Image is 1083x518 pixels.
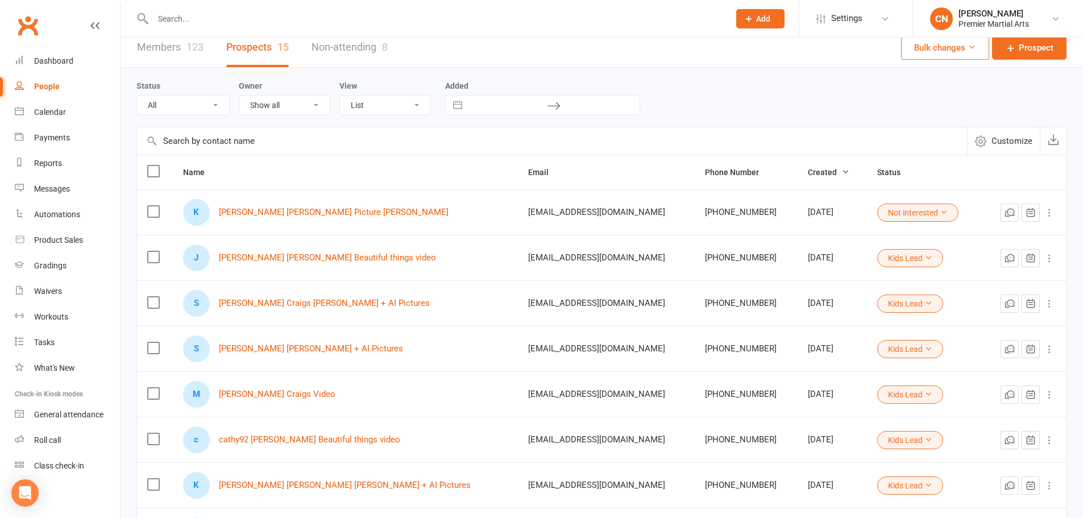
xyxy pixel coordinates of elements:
[34,287,62,296] div: Waivers
[808,208,857,217] div: [DATE]
[528,168,561,177] span: Email
[312,28,388,67] a: Non-attending8
[808,344,857,354] div: [DATE]
[34,312,68,321] div: Workouts
[992,36,1067,60] a: Prospect
[808,168,849,177] span: Created
[877,295,943,313] button: Kids Lead
[528,165,561,179] button: Email
[528,292,665,314] span: [EMAIL_ADDRESS][DOMAIN_NAME]
[808,389,857,399] div: [DATE]
[183,290,210,317] div: Santo Sam
[34,363,75,372] div: What's New
[705,208,788,217] div: [PHONE_NUMBER]
[705,168,771,177] span: Phone Number
[877,431,943,449] button: Kids Lead
[14,11,42,40] a: Clubworx
[808,480,857,490] div: [DATE]
[705,389,788,399] div: [PHONE_NUMBER]
[901,36,989,60] button: Bulk changes
[34,235,83,245] div: Product Sales
[339,81,357,90] label: View
[528,247,665,268] span: [EMAIL_ADDRESS][DOMAIN_NAME]
[150,11,721,27] input: Search...
[183,168,217,177] span: Name
[219,435,400,445] a: cathy92 [PERSON_NAME] Beautiful things video
[528,429,665,450] span: [EMAIL_ADDRESS][DOMAIN_NAME]
[15,227,120,253] a: Product Sales
[183,472,210,499] div: Kirsty Jo Mcgrail
[137,127,967,155] input: Search by contact name
[808,253,857,263] div: [DATE]
[34,261,67,270] div: Gradings
[219,208,449,217] a: [PERSON_NAME] [PERSON_NAME] Picture [PERSON_NAME]
[219,344,403,354] a: [PERSON_NAME] [PERSON_NAME] + AI Pictures
[831,6,862,31] span: Settings
[447,96,468,115] button: Interact with the calendar and add the check-in date for your trip.
[15,453,120,479] a: Class kiosk mode
[705,435,788,445] div: [PHONE_NUMBER]
[445,81,640,90] label: Added
[15,330,120,355] a: Tasks
[183,426,210,453] div: cathy92
[34,436,61,445] div: Roll call
[219,389,335,399] a: [PERSON_NAME] Craigs Video
[991,134,1032,148] span: Customize
[705,344,788,354] div: [PHONE_NUMBER]
[219,480,471,490] a: [PERSON_NAME] [PERSON_NAME] [PERSON_NAME] + AI Pictures
[15,428,120,453] a: Roll call
[808,165,849,179] button: Created
[277,41,289,53] div: 15
[528,338,665,359] span: [EMAIL_ADDRESS][DOMAIN_NAME]
[736,9,785,28] button: Add
[15,402,120,428] a: General attendance kiosk mode
[808,435,857,445] div: [DATE]
[15,253,120,279] a: Gradings
[705,480,788,490] div: [PHONE_NUMBER]
[15,176,120,202] a: Messages
[808,299,857,308] div: [DATE]
[877,204,958,222] button: Not interested
[15,151,120,176] a: Reports
[136,81,160,90] label: Status
[186,41,204,53] div: 123
[34,210,80,219] div: Automations
[528,474,665,496] span: [EMAIL_ADDRESS][DOMAIN_NAME]
[183,199,210,226] div: Keith Mawson
[34,133,70,142] div: Payments
[34,461,84,470] div: Class check-in
[183,165,217,179] button: Name
[877,165,913,179] button: Status
[34,184,70,193] div: Messages
[382,41,388,53] div: 8
[15,48,120,74] a: Dashboard
[705,299,788,308] div: [PHONE_NUMBER]
[15,125,120,151] a: Payments
[528,383,665,405] span: [EMAIL_ADDRESS][DOMAIN_NAME]
[15,100,120,125] a: Calendar
[239,81,262,90] label: Owner
[34,338,55,347] div: Tasks
[15,202,120,227] a: Automations
[877,249,943,267] button: Kids Lead
[930,7,953,30] div: CN
[137,28,204,67] a: Members123
[219,253,436,263] a: [PERSON_NAME] [PERSON_NAME] Beautiful things video
[34,410,103,419] div: General attendance
[877,340,943,358] button: Kids Lead
[877,168,913,177] span: Status
[34,82,60,91] div: People
[34,56,73,65] div: Dashboard
[705,253,788,263] div: [PHONE_NUMBER]
[1019,41,1053,55] span: Prospect
[15,355,120,381] a: What's New
[877,476,943,495] button: Kids Lead
[183,381,210,408] div: Marek Lesana Horvathovci
[183,335,210,362] div: Shoukat Mahmood
[528,201,665,223] span: [EMAIL_ADDRESS][DOMAIN_NAME]
[967,127,1040,155] button: Customize
[226,28,289,67] a: Prospects15
[183,245,210,271] div: Jade Williamson
[15,74,120,100] a: People
[958,19,1029,29] div: Premier Martial Arts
